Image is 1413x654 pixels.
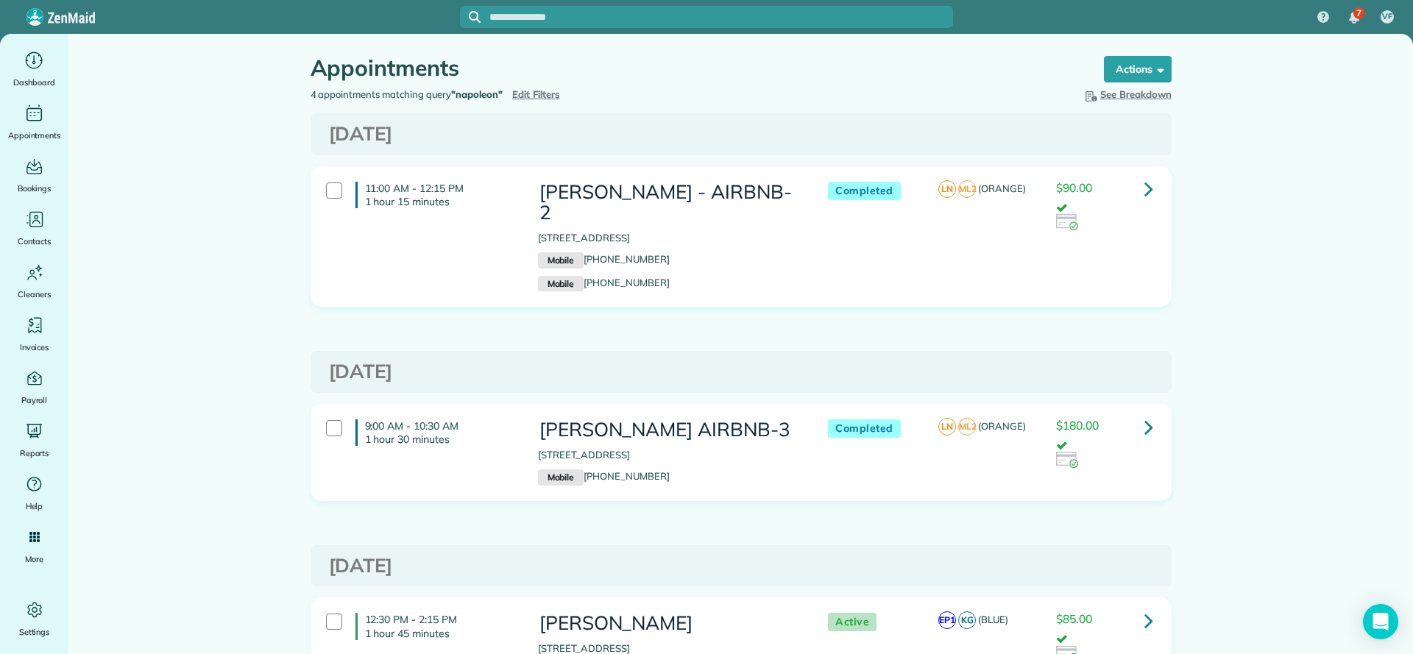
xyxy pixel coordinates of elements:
span: Cleaners [18,287,51,302]
span: Contacts [18,234,51,249]
span: Bookings [18,181,52,196]
a: Settings [6,598,63,639]
h3: [DATE] [329,361,1153,383]
span: KG [958,611,976,629]
span: VF [1382,11,1392,23]
span: $180.00 [1056,418,1099,433]
img: icon_credit_card_success-27c2c4fc500a7f1a58a13ef14842cb958d03041fefb464fd2e53c949a5770e83.png [1056,452,1078,468]
h1: Appointments [311,56,1076,80]
h3: [PERSON_NAME] - AIRBNB-2 [538,182,798,224]
span: $85.00 [1056,611,1092,626]
h4: 12:30 PM - 2:15 PM [355,613,516,639]
span: More [25,552,43,566]
p: 1 hour 45 minutes [365,627,516,640]
button: See Breakdown [1083,88,1172,102]
h3: [DATE] [329,555,1153,577]
a: Help [6,472,63,513]
span: (BLUE) [978,614,1008,625]
span: ML2 [958,180,976,198]
h3: [PERSON_NAME] [538,613,798,634]
div: 4 appointments matching query [300,88,741,102]
span: Reports [20,446,49,461]
span: Invoices [20,340,49,355]
span: Completed [828,182,901,200]
p: [STREET_ADDRESS] [538,231,798,246]
a: Payroll [6,366,63,408]
p: [STREET_ADDRESS] [538,448,798,463]
span: ML2 [958,418,976,436]
h4: 9:00 AM - 10:30 AM [355,419,516,446]
h3: [PERSON_NAME] AIRBNB-3 [538,419,798,441]
span: EP1 [938,611,956,629]
span: Appointments [8,128,61,143]
span: Settings [19,625,50,639]
small: Mobile [538,276,584,292]
small: Mobile [538,252,584,269]
a: Edit Filters [512,88,560,100]
a: Reports [6,419,63,461]
a: Cleaners [6,260,63,302]
small: Mobile [538,469,584,486]
a: Bookings [6,154,63,196]
a: Mobile[PHONE_NUMBER] [538,470,670,482]
a: Invoices [6,313,63,355]
span: $90.00 [1056,180,1092,195]
span: 7 [1356,7,1361,19]
img: icon_credit_card_success-27c2c4fc500a7f1a58a13ef14842cb958d03041fefb464fd2e53c949a5770e83.png [1056,214,1078,230]
span: (ORANGE) [978,182,1026,194]
strong: "napoleon" [451,88,503,100]
span: Completed [828,419,901,438]
span: Help [26,499,43,513]
span: Active [828,613,877,631]
p: 1 hour 15 minutes [365,195,516,208]
span: Dashboard [13,75,55,90]
a: Contacts [6,207,63,249]
div: Open Intercom Messenger [1363,604,1398,639]
span: LN [938,418,956,436]
a: Mobile[PHONE_NUMBER] [538,253,670,265]
a: Appointments [6,102,63,143]
h4: 11:00 AM - 12:15 PM [355,182,516,208]
button: Focus search [460,11,481,23]
button: Actions [1104,56,1172,82]
span: Payroll [21,393,48,408]
svg: Focus search [469,11,481,23]
div: 7 unread notifications [1339,1,1370,34]
span: LN [938,180,956,198]
h3: [DATE] [329,124,1153,145]
span: (ORANGE) [978,420,1026,432]
a: Dashboard [6,49,63,90]
p: 1 hour 30 minutes [365,433,516,446]
a: Mobile[PHONE_NUMBER] [538,277,670,288]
